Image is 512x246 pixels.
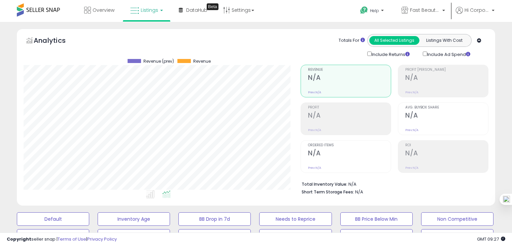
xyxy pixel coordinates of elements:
h2: N/A [308,149,391,158]
span: DataHub [186,7,207,13]
span: Ordered Items [308,144,391,147]
small: Prev: N/A [405,90,418,94]
span: ROI [405,144,488,147]
button: Top Sellers [17,229,89,243]
span: Revenue (prev) [143,59,174,64]
a: Hi Corporate [456,7,494,22]
button: Inventory Age [98,212,170,226]
small: Prev: N/A [308,166,321,170]
div: Tooltip anchor [207,3,218,10]
span: Profit [PERSON_NAME] [405,68,488,72]
span: Listings [141,7,158,13]
h2: N/A [308,112,391,121]
span: Hi Corporate [465,7,490,13]
span: Revenue [308,68,391,72]
span: 2025-09-11 09:27 GMT [477,236,505,242]
button: BB Price Below Min [340,212,413,226]
button: Items Being Repriced [178,229,251,243]
h2: N/A [405,112,488,121]
small: Prev: N/A [405,128,418,132]
b: Short Term Storage Fees: [302,189,354,195]
b: Total Inventory Value: [302,181,347,187]
small: Prev: N/A [308,128,321,132]
span: Profit [308,106,391,110]
a: Privacy Policy [87,236,117,242]
span: Revenue [193,59,211,64]
button: Non Competitive [421,212,493,226]
li: N/A [302,180,483,188]
span: Help [370,8,379,13]
button: Selling @ Max [98,229,170,243]
button: BB Drop in 7d [178,212,251,226]
button: Invoice prices [421,229,493,243]
h2: N/A [405,74,488,83]
span: Avg. Buybox Share [405,106,488,110]
img: one_i.png [503,196,510,203]
div: seller snap | | [7,236,117,243]
a: Help [355,1,390,22]
strong: Copyright [7,236,31,242]
h2: N/A [405,149,488,158]
h2: N/A [308,74,391,83]
a: Terms of Use [58,236,86,242]
button: SOP View Set [340,229,413,243]
button: 30 Day Decrease [259,229,332,243]
span: Overview [93,7,114,13]
div: Totals For [339,37,365,44]
small: Prev: N/A [405,166,418,170]
button: All Selected Listings [369,36,419,45]
button: Listings With Cost [419,36,469,45]
h5: Analytics [34,36,79,47]
div: Include Ad Spend [418,50,481,58]
div: Include Returns [362,50,418,58]
button: Needs to Reprice [259,212,332,226]
small: Prev: N/A [308,90,321,94]
i: Get Help [360,6,368,14]
span: N/A [355,189,363,195]
span: Fast Beauty ([GEOGRAPHIC_DATA]) [410,7,440,13]
button: Default [17,212,89,226]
